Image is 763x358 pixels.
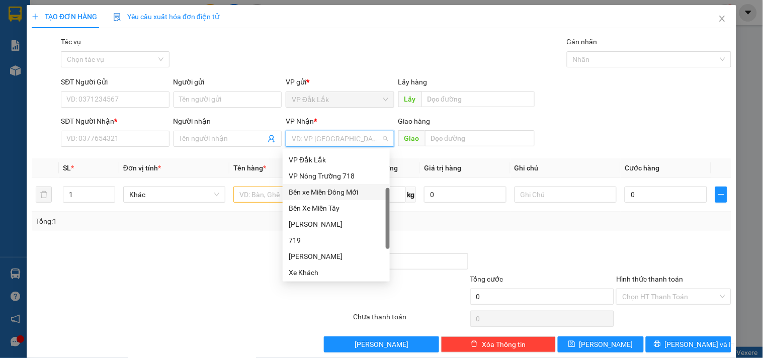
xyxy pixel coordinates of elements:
[268,135,276,143] span: user-add
[174,76,282,87] div: Người gửi
[292,92,388,107] span: VP Đắk Lắk
[283,216,390,232] div: Hòa Tiến
[283,232,390,248] div: 719
[355,339,408,350] span: [PERSON_NAME]
[511,158,621,178] th: Ghi chú
[470,275,503,283] span: Tổng cước
[398,78,428,86] span: Lấy hàng
[616,275,683,283] label: Hình thức thanh toán
[129,187,219,202] span: Khác
[708,5,736,33] button: Close
[471,340,478,348] span: delete
[289,203,384,214] div: Bến Xe Miền Tây
[36,216,295,227] div: Tổng: 1
[9,10,24,20] span: Gửi:
[283,152,390,168] div: VP Đắk Lắk
[283,248,390,264] div: Bình Phước
[289,267,384,278] div: Xe Khách
[406,187,416,203] span: kg
[289,251,384,262] div: [PERSON_NAME]
[324,336,439,352] button: [PERSON_NAME]
[32,13,39,20] span: plus
[233,164,266,172] span: Tên hàng
[579,339,633,350] span: [PERSON_NAME]
[289,219,384,230] div: [PERSON_NAME]
[174,116,282,127] div: Người nhận
[289,154,384,165] div: VP Đắk Lắk
[101,47,155,64] span: CV 30/4
[289,187,384,198] div: Bến xe Miền Đông Mới
[646,336,731,352] button: printer[PERSON_NAME] và In
[61,76,169,87] div: SĐT Người Gửi
[8,71,23,82] span: CR :
[36,187,52,203] button: delete
[441,336,556,352] button: deleteXóa Thông tin
[286,76,394,87] div: VP gửi
[233,187,335,203] input: VD: Bàn, Ghế
[567,38,598,46] label: Gán nhãn
[113,13,219,21] span: Yêu cầu xuất hóa đơn điện tử
[283,168,390,184] div: VP Nông Trường 718
[568,340,575,348] span: save
[283,184,390,200] div: Bến xe Miền Đông Mới
[86,9,156,33] div: DỌC ĐƯỜNG
[86,52,101,63] span: DĐ:
[425,130,535,146] input: Dọc đường
[654,340,661,348] span: printer
[123,164,161,172] span: Đơn vị tính
[665,339,735,350] span: [PERSON_NAME] và In
[9,33,79,47] div: 0905391122
[398,130,425,146] span: Giao
[715,187,727,203] button: plus
[86,33,156,47] div: 0377545048
[289,170,384,182] div: VP Nông Trường 718
[515,187,617,203] input: Ghi Chú
[424,164,461,172] span: Giá trị hàng
[421,91,535,107] input: Dọc đường
[283,200,390,216] div: Bến Xe Miền Tây
[558,336,643,352] button: save[PERSON_NAME]
[289,235,384,246] div: 719
[61,116,169,127] div: SĐT Người Nhận
[482,339,526,350] span: Xóa Thông tin
[113,13,121,21] img: icon
[32,13,97,21] span: TẠO ĐƠN HÀNG
[8,70,80,82] div: 120.000
[9,9,79,33] div: VP Đắk Lắk
[718,15,726,23] span: close
[61,38,81,46] label: Tác vụ
[86,10,110,20] span: Nhận:
[716,191,727,199] span: plus
[63,164,71,172] span: SL
[398,91,421,107] span: Lấy
[424,187,506,203] input: 0
[283,264,390,281] div: Xe Khách
[352,311,469,329] div: Chưa thanh toán
[286,117,314,125] span: VP Nhận
[398,117,431,125] span: Giao hàng
[625,164,659,172] span: Cước hàng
